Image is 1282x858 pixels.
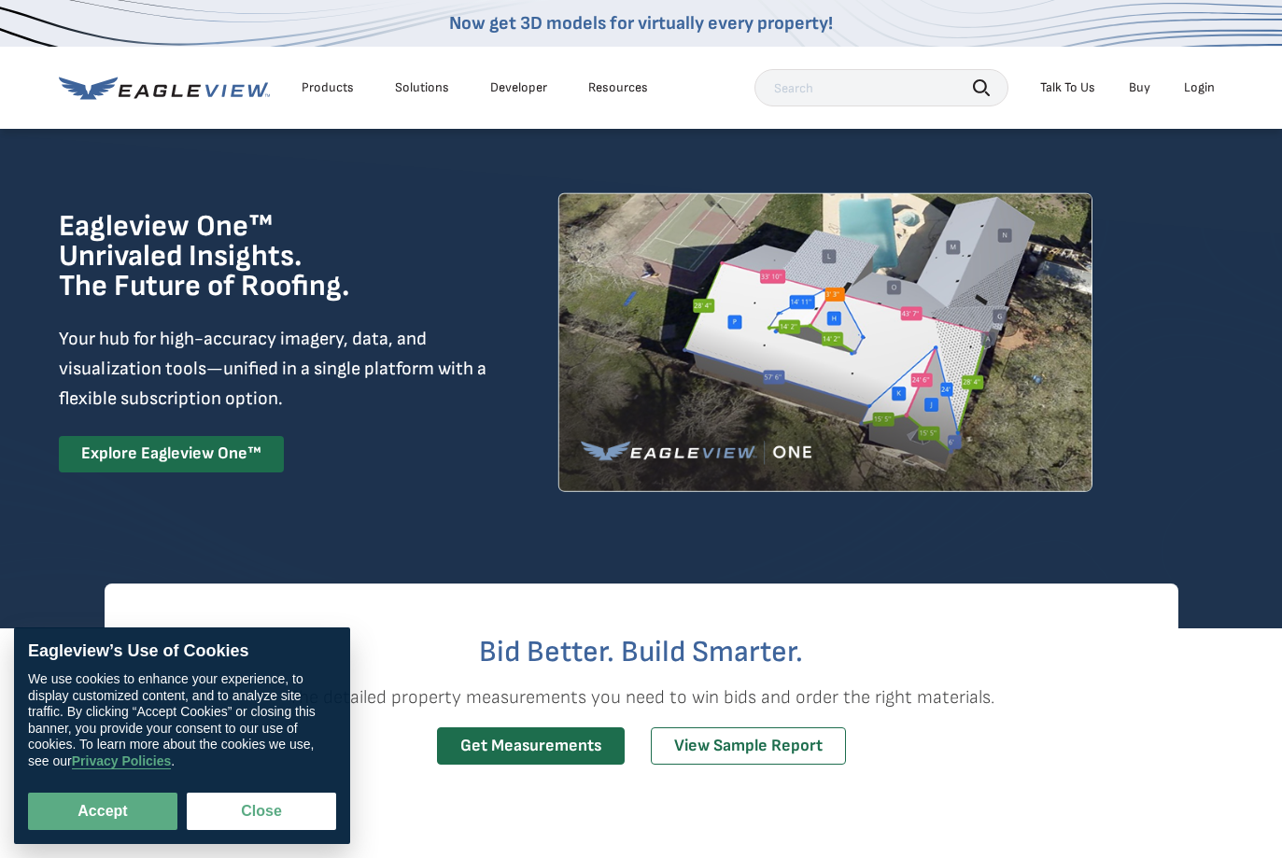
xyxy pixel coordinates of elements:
[651,727,846,766] a: View Sample Report
[59,212,444,302] h1: Eagleview One™ Unrivaled Insights. The Future of Roofing.
[1129,79,1150,96] a: Buy
[72,753,172,769] a: Privacy Policies
[490,79,547,96] a: Developer
[588,79,648,96] div: Resources
[449,12,833,35] a: Now get 3D models for virtually every property!
[105,682,1178,712] p: The detailed property measurements you need to win bids and order the right materials.
[437,727,625,766] a: Get Measurements
[302,79,354,96] div: Products
[28,641,336,662] div: Eagleview’s Use of Cookies
[395,79,449,96] div: Solutions
[59,324,490,414] p: Your hub for high-accuracy imagery, data, and visualization tools—unified in a single platform wi...
[1184,79,1215,96] div: Login
[187,793,336,830] button: Close
[59,436,284,472] a: Explore Eagleview One™
[28,793,177,830] button: Accept
[754,69,1008,106] input: Search
[28,671,336,769] div: We use cookies to enhance your experience, to display customized content, and to analyze site tra...
[1040,79,1095,96] div: Talk To Us
[105,638,1178,668] h2: Bid Better. Build Smarter.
